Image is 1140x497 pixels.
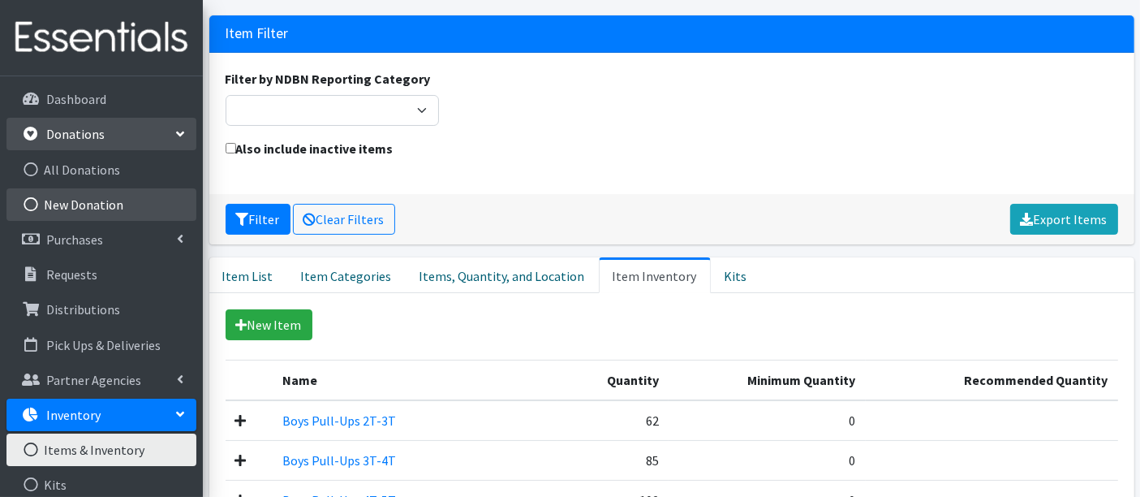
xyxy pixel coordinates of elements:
[557,360,668,400] th: Quantity
[6,153,196,186] a: All Donations
[6,258,196,291] a: Requests
[669,360,866,400] th: Minimum Quantity
[226,143,236,153] input: Also include inactive items
[6,223,196,256] a: Purchases
[282,452,396,469] a: Boys Pull-Ups 3T-4T
[46,266,97,283] p: Requests
[6,293,196,326] a: Distributions
[406,257,599,293] a: Items, Quantity, and Location
[282,413,396,429] a: Boys Pull-Ups 2T-3T
[557,400,668,441] td: 62
[6,329,196,361] a: Pick Ups & Deliveries
[46,231,103,248] p: Purchases
[669,400,866,441] td: 0
[1010,204,1118,235] a: Export Items
[226,139,394,158] label: Also include inactive items
[226,204,290,235] button: Filter
[6,83,196,115] a: Dashboard
[46,126,105,142] p: Donations
[6,188,196,221] a: New Donation
[599,257,711,293] a: Item Inventory
[6,434,196,466] a: Items & Inventory
[209,257,287,293] a: Item List
[46,407,101,423] p: Inventory
[866,360,1118,400] th: Recommended Quantity
[6,364,196,396] a: Partner Agencies
[46,337,161,353] p: Pick Ups & Deliveries
[226,309,312,340] a: New Item
[46,301,120,318] p: Distributions
[293,204,395,235] a: Clear Filters
[46,372,141,388] p: Partner Agencies
[6,399,196,431] a: Inventory
[6,11,196,65] img: HumanEssentials
[711,257,761,293] a: Kits
[226,69,431,89] label: Filter by NDBN Reporting Category
[6,118,196,150] a: Donations
[273,360,557,400] th: Name
[557,440,668,480] td: 85
[46,91,106,107] p: Dashboard
[669,440,866,480] td: 0
[287,257,406,293] a: Item Categories
[226,25,289,42] h3: Item Filter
